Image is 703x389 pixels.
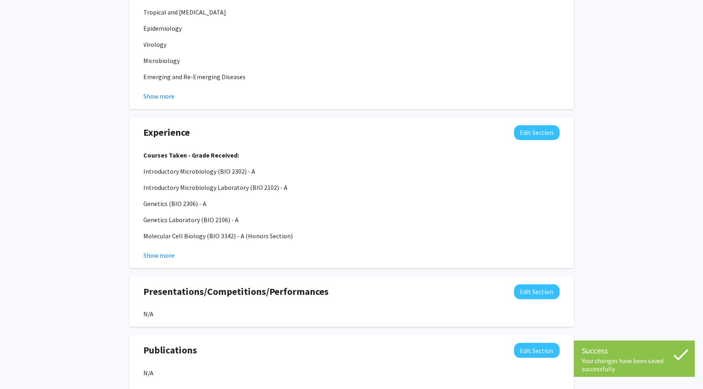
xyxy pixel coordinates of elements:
iframe: Chat [6,353,34,383]
p: Molecular Cell Biology (BIO 3342) - A (Honors Section) [144,231,560,241]
p: Epidemiology [144,23,560,33]
button: Show more [144,250,175,260]
p: Introductory Microbiology Laboratory (BIO 2102) - A [144,183,560,192]
p: Genetics (BIO 2306) - A [144,199,560,208]
div: Your changes have been saved successfully [582,357,687,373]
div: Success [582,345,687,357]
button: Edit Publications [514,343,560,358]
div: N/A [144,309,560,319]
span: Publications [144,343,197,357]
button: Edit Presentations/Competitions/Performances [514,284,560,299]
p: N/A [144,368,560,378]
button: Edit Experience [514,125,560,140]
p: Emerging and Re-Emerging Diseases [144,72,560,82]
p: Genetics Laboratory (BIO 2106) - A [144,215,560,225]
button: Show more [144,91,175,101]
span: Presentations/Competitions/Performances [144,284,329,299]
strong: Courses Taken - Grade Received: [144,151,239,159]
p: Microbiology [144,56,560,65]
p: Introductory Microbiology (BIO 2302) - A [144,166,560,176]
p: Tropical and [MEDICAL_DATA] [144,7,560,17]
p: Virology [144,40,560,49]
span: Experience [144,125,190,140]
